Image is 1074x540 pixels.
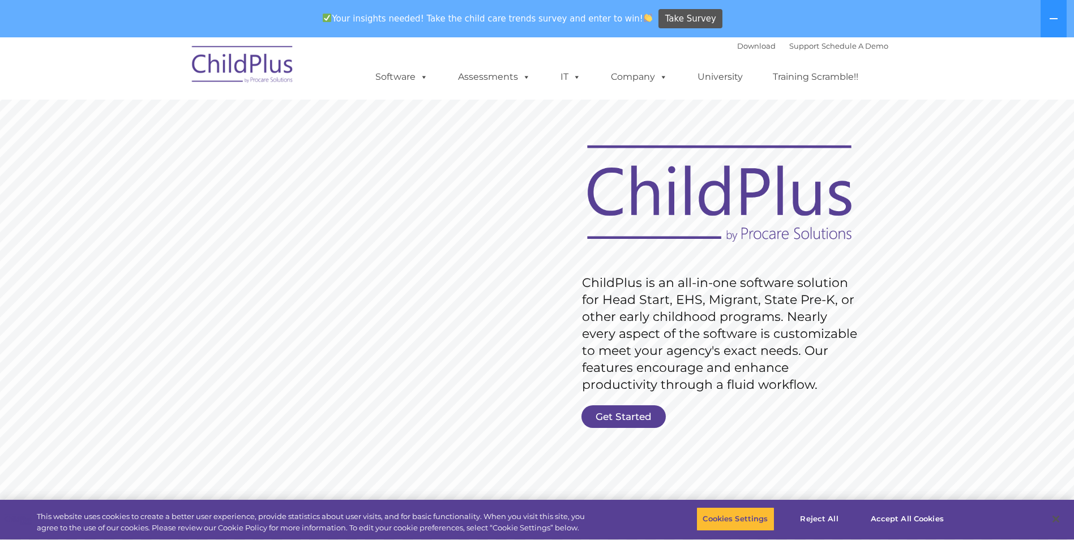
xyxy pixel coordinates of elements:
[582,275,863,393] rs-layer: ChildPlus is an all-in-one software solution for Head Start, EHS, Migrant, State Pre-K, or other ...
[737,41,888,50] font: |
[323,14,331,22] img: ✅
[186,38,299,95] img: ChildPlus by Procare Solutions
[737,41,776,50] a: Download
[600,66,679,88] a: Company
[761,66,870,88] a: Training Scramble!!
[789,41,819,50] a: Support
[318,7,657,29] span: Your insights needed! Take the child care trends survey and enter to win!
[686,66,754,88] a: University
[37,511,591,533] div: This website uses cookies to create a better user experience, provide statistics about user visit...
[581,405,666,428] a: Get Started
[644,14,652,22] img: 👏
[1043,507,1068,532] button: Close
[658,9,722,29] a: Take Survey
[821,41,888,50] a: Schedule A Demo
[665,9,716,29] span: Take Survey
[364,66,439,88] a: Software
[447,66,542,88] a: Assessments
[865,507,950,531] button: Accept All Cookies
[696,507,774,531] button: Cookies Settings
[549,66,592,88] a: IT
[784,507,855,531] button: Reject All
